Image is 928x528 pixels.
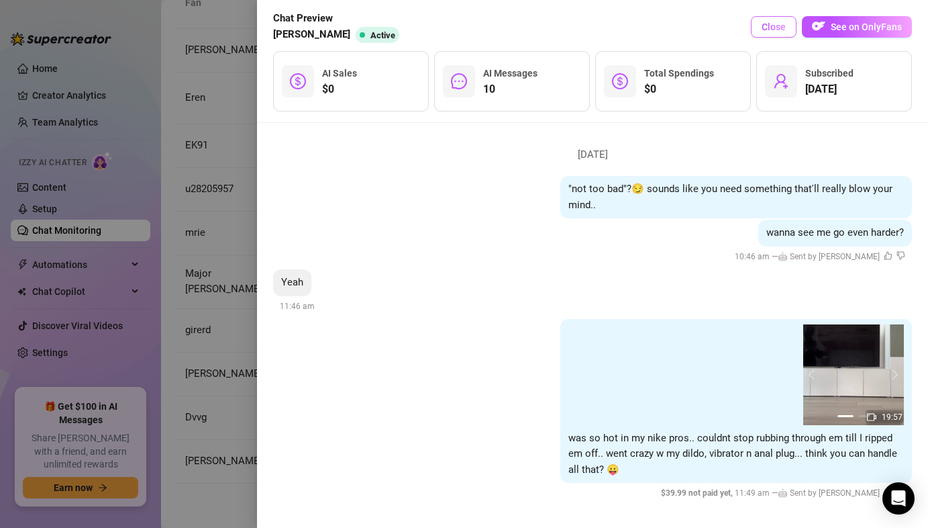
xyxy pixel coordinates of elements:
[735,252,905,261] span: 10:46 am —
[778,488,880,498] span: 🤖 Sent by [PERSON_NAME]
[896,251,905,260] span: dislike
[805,68,854,79] span: Subscribed
[483,68,537,79] span: AI Messages
[568,147,618,163] span: [DATE]
[661,488,735,498] span: $ 39.99 not paid yet ,
[568,183,892,211] span: "not too bad"?😏 sounds like you need something that'll really blow your mind..
[882,412,903,422] span: 19:57
[644,81,714,97] span: $0
[805,81,854,97] span: [DATE]
[273,11,405,27] span: Chat Preview
[766,226,904,238] span: wanna see me go even harder?
[867,412,876,422] span: video-camera
[290,73,306,89] span: dollar
[751,16,796,38] button: Close
[778,252,880,261] span: 🤖 Sent by [PERSON_NAME]
[661,488,905,498] span: 11:49 am —
[644,68,714,79] span: Total Spendings
[280,302,315,311] span: 11:46 am
[803,324,904,425] img: media
[612,73,628,89] span: dollar
[322,68,357,79] span: AI Sales
[451,73,467,89] span: message
[773,73,789,89] span: user-add
[888,369,898,380] button: next
[483,81,537,97] span: 10
[882,482,915,515] div: Open Intercom Messenger
[568,432,897,476] span: was so hot in my nike pros.. couldnt stop rubbing through em till I ripped em off.. went crazy w ...
[762,21,786,32] span: Close
[812,19,825,33] img: OF
[802,16,912,38] button: OFSee on OnlyFans
[281,276,303,288] span: Yeah
[859,415,870,417] button: 2
[884,251,892,260] span: like
[322,81,357,97] span: $0
[370,30,395,40] span: Active
[831,21,902,32] span: See on OnlyFans
[273,27,350,43] span: [PERSON_NAME]
[809,369,819,380] button: prev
